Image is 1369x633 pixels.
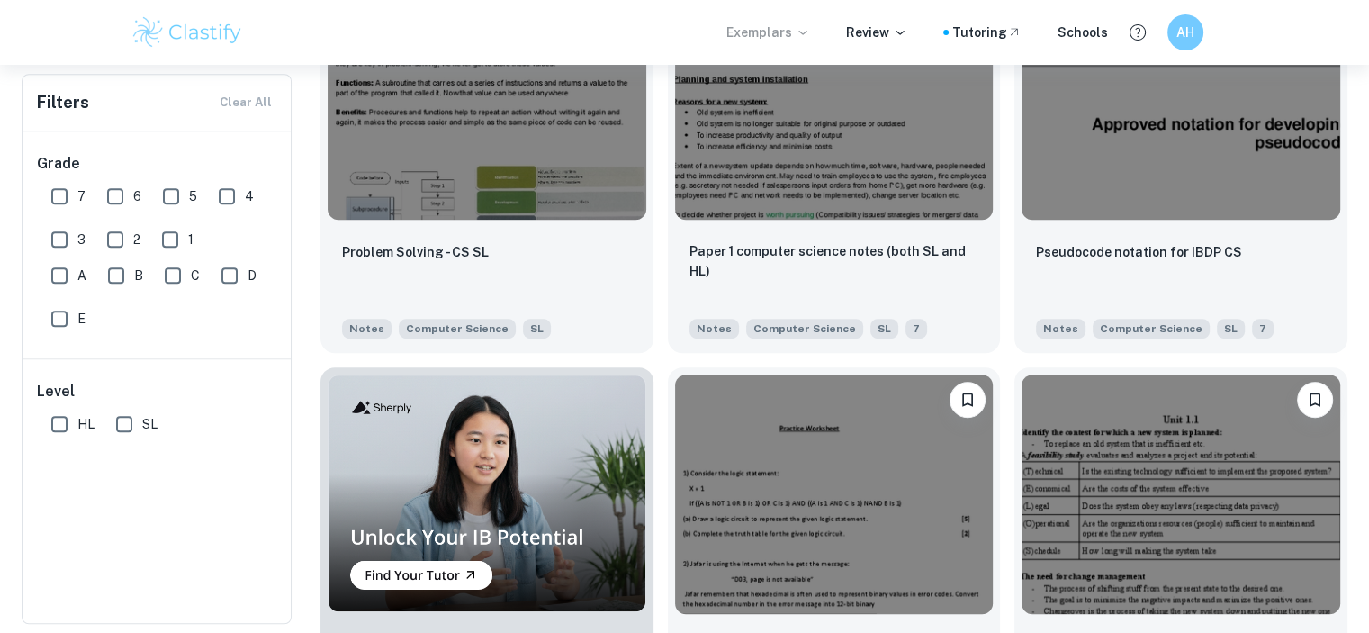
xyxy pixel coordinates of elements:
span: D [248,266,257,285]
h6: Level [37,381,278,402]
p: Review [846,23,907,42]
span: 2 [133,230,140,249]
span: 7 [77,186,86,206]
span: 7 [1252,319,1274,339]
p: Exemplars [726,23,810,42]
img: Thumbnail [328,375,646,611]
span: A [77,266,86,285]
span: 6 [133,186,141,206]
span: 4 [245,186,254,206]
button: Bookmark [1297,382,1333,418]
span: 7 [905,319,927,339]
p: Problem Solving - CS SL [342,242,489,262]
img: Computer Science Notes example thumbnail: Computer science Units 1, 2 [1022,375,1340,613]
span: 5 [189,186,197,206]
span: SL [870,319,898,339]
p: Paper 1 computer science notes (both SL and HL) [689,241,979,281]
h6: Grade [37,153,278,175]
span: HL [77,414,95,434]
span: Notes [689,319,739,339]
span: Computer Science [399,319,516,339]
button: Bookmark [950,382,986,418]
img: Computer Science Notes example thumbnail: Exam Revision Sheet [675,375,994,613]
span: 3 [77,230,86,249]
button: AH [1167,14,1203,50]
span: 1 [188,230,194,249]
button: Help and Feedback [1122,17,1153,48]
span: SL [142,414,158,434]
span: Notes [1036,319,1085,339]
img: Clastify logo [131,14,245,50]
span: SL [523,319,551,339]
span: E [77,309,86,329]
span: Computer Science [1093,319,1210,339]
h6: AH [1175,23,1195,42]
span: C [191,266,200,285]
a: Tutoring [952,23,1022,42]
span: Notes [342,319,392,339]
span: SL [1217,319,1245,339]
a: Schools [1058,23,1108,42]
p: Pseudocode notation for IBDP CS [1036,242,1242,262]
span: B [134,266,143,285]
span: Computer Science [746,319,863,339]
h6: Filters [37,90,89,115]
